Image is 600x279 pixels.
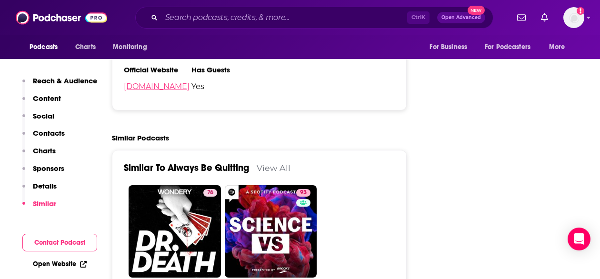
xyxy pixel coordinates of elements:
a: View All [257,163,290,173]
img: Podchaser - Follow, Share and Rate Podcasts [16,9,107,27]
a: [DOMAIN_NAME] [124,82,190,91]
input: Search podcasts, credits, & more... [161,10,407,25]
button: Content [22,94,61,111]
button: Social [22,111,54,129]
span: Ctrl K [407,11,430,24]
button: Open AdvancedNew [437,12,485,23]
img: User Profile [563,7,584,28]
a: Show notifications dropdown [513,10,530,26]
span: Open Advanced [441,15,481,20]
a: 76 [129,185,221,278]
span: New [468,6,485,15]
svg: Add a profile image [577,7,584,15]
a: Show notifications dropdown [537,10,552,26]
p: Charts [33,146,56,155]
p: Similar [33,199,56,208]
span: Podcasts [30,40,58,54]
p: Sponsors [33,164,64,173]
h3: Has Guests [191,65,259,74]
span: Monitoring [113,40,147,54]
p: Contacts [33,129,65,138]
a: 93 [225,185,317,278]
a: 76 [203,189,217,197]
span: Charts [75,40,96,54]
button: Reach & Audience [22,76,97,94]
span: For Business [430,40,467,54]
button: open menu [479,38,544,56]
button: Sponsors [22,164,64,181]
button: Contacts [22,129,65,146]
button: Show profile menu [563,7,584,28]
a: Open Website [33,260,87,268]
p: Content [33,94,61,103]
button: open menu [106,38,159,56]
a: Similar To Always Be Quitting [124,162,249,174]
button: Charts [22,146,56,164]
span: 76 [207,188,213,198]
h3: Official Website [124,65,191,74]
div: Open Intercom Messenger [568,228,590,250]
a: 93 [296,189,310,197]
span: Yes [191,82,259,91]
h2: Similar Podcasts [112,133,169,142]
button: Details [22,181,57,199]
div: Search podcasts, credits, & more... [135,7,493,29]
p: Reach & Audience [33,76,97,85]
span: For Podcasters [485,40,530,54]
p: Details [33,181,57,190]
button: open menu [542,38,577,56]
button: open menu [23,38,70,56]
span: More [549,40,565,54]
span: 93 [300,188,307,198]
p: Social [33,111,54,120]
span: Logged in as aridings [563,7,584,28]
button: Similar [22,199,56,217]
button: open menu [423,38,479,56]
button: Contact Podcast [22,234,97,251]
a: Charts [69,38,101,56]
